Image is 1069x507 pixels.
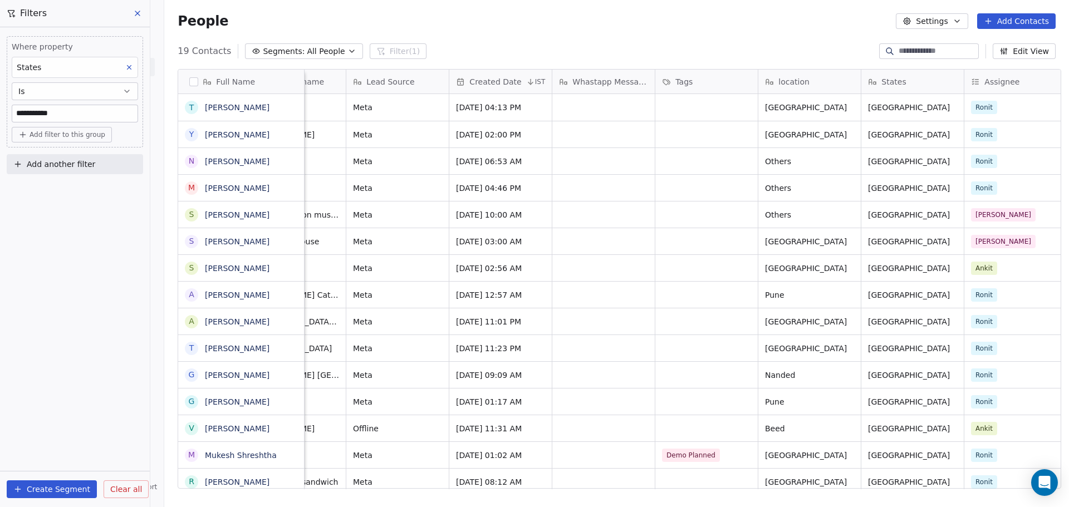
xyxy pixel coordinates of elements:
a: [PERSON_NAME] [205,130,269,139]
a: [PERSON_NAME] [205,371,269,380]
span: [GEOGRAPHIC_DATA] [765,316,854,327]
div: M [188,182,195,194]
span: [DATE] 03:00 AM [456,236,545,247]
div: Assignee [964,70,1067,93]
span: [GEOGRAPHIC_DATA] [868,102,957,113]
div: A [189,289,195,301]
span: [GEOGRAPHIC_DATA] [868,396,957,407]
span: Ronit [971,288,997,302]
span: [DATE] 11:31 AM [456,423,545,434]
span: [GEOGRAPHIC_DATA] [765,476,854,488]
a: [PERSON_NAME] [205,344,269,353]
span: Ankit [971,422,997,435]
span: Demo Planned [662,449,720,462]
span: [DATE] 04:46 PM [456,183,545,194]
span: [GEOGRAPHIC_DATA] [868,263,957,274]
span: [GEOGRAPHIC_DATA] [868,316,957,327]
span: [GEOGRAPHIC_DATA] [868,370,957,381]
span: [GEOGRAPHIC_DATA] [868,183,957,194]
span: [GEOGRAPHIC_DATA] [868,476,957,488]
span: Meta [353,129,442,140]
a: [PERSON_NAME] [205,317,269,326]
span: Pune [765,396,854,407]
span: Ronit [971,449,997,462]
span: Meta [353,396,442,407]
span: Ronit [971,101,997,114]
span: [GEOGRAPHIC_DATA] [765,450,854,461]
span: Meta [353,102,442,113]
span: Meta [353,183,442,194]
span: [DATE] 09:09 AM [456,370,545,381]
div: T [189,102,194,114]
div: Whastapp Message [552,70,655,93]
div: Y [189,129,194,140]
div: Created DateIST [449,70,552,93]
span: Meta [353,343,442,354]
div: Tags [655,70,758,93]
span: Ronit [971,368,997,382]
span: [PERSON_NAME] [971,235,1036,248]
div: A [189,316,195,327]
div: location [758,70,861,93]
span: Meta [353,156,442,167]
span: [DATE] 12:57 AM [456,289,545,301]
span: Whastapp Message [572,76,648,87]
a: [PERSON_NAME] [205,210,269,219]
span: [GEOGRAPHIC_DATA] [868,289,957,301]
span: [GEOGRAPHIC_DATA] [765,263,854,274]
span: [DATE] 08:12 AM [456,476,545,488]
span: Ronit [971,128,997,141]
span: Ankit [971,262,997,275]
span: [DATE] 01:17 AM [456,396,545,407]
span: [GEOGRAPHIC_DATA] [868,209,957,220]
button: Edit View [993,43,1056,59]
span: location [778,76,810,87]
div: States [861,70,964,93]
span: 19 Contacts [178,45,231,58]
span: Ronit [971,181,997,195]
span: [DATE] 11:01 PM [456,316,545,327]
span: Ronit [971,155,997,168]
span: Meta [353,476,442,488]
span: Others [765,209,854,220]
a: [PERSON_NAME] [205,103,269,112]
span: Ronit [971,342,997,355]
span: [DATE] 04:13 PM [456,102,545,113]
span: People [178,13,228,29]
span: [DATE] 06:53 AM [456,156,545,167]
span: [GEOGRAPHIC_DATA] [765,236,854,247]
button: Settings [896,13,968,29]
span: Beed [765,423,854,434]
a: [PERSON_NAME] [205,291,269,299]
span: [GEOGRAPHIC_DATA] [868,423,957,434]
span: Full Name [216,76,255,87]
button: Add Contacts [977,13,1056,29]
span: [GEOGRAPHIC_DATA] [868,343,957,354]
span: [GEOGRAPHIC_DATA] [765,102,854,113]
span: [GEOGRAPHIC_DATA] [868,450,957,461]
a: Mukesh Shreshtha [205,451,277,460]
span: All People [307,46,345,57]
div: M [188,449,195,461]
span: Meta [353,209,442,220]
div: V [189,422,195,434]
span: Meta [353,316,442,327]
span: [GEOGRAPHIC_DATA] [765,343,854,354]
span: Tags [675,76,693,87]
span: [DATE] 02:00 PM [456,129,545,140]
button: Filter(1) [370,43,427,59]
span: [GEOGRAPHIC_DATA] [765,129,854,140]
div: grid [178,94,305,489]
span: [GEOGRAPHIC_DATA] [868,156,957,167]
span: Meta [353,236,442,247]
span: [PERSON_NAME] [971,208,1036,221]
span: Ronit [971,315,997,328]
div: S [189,209,194,220]
span: Pune [765,289,854,301]
span: Meta [353,370,442,381]
span: Assignee [984,76,1019,87]
div: Open Intercom Messenger [1031,469,1058,496]
a: [PERSON_NAME] [205,397,269,406]
span: Meta [353,450,442,461]
span: [DATE] 02:56 AM [456,263,545,274]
